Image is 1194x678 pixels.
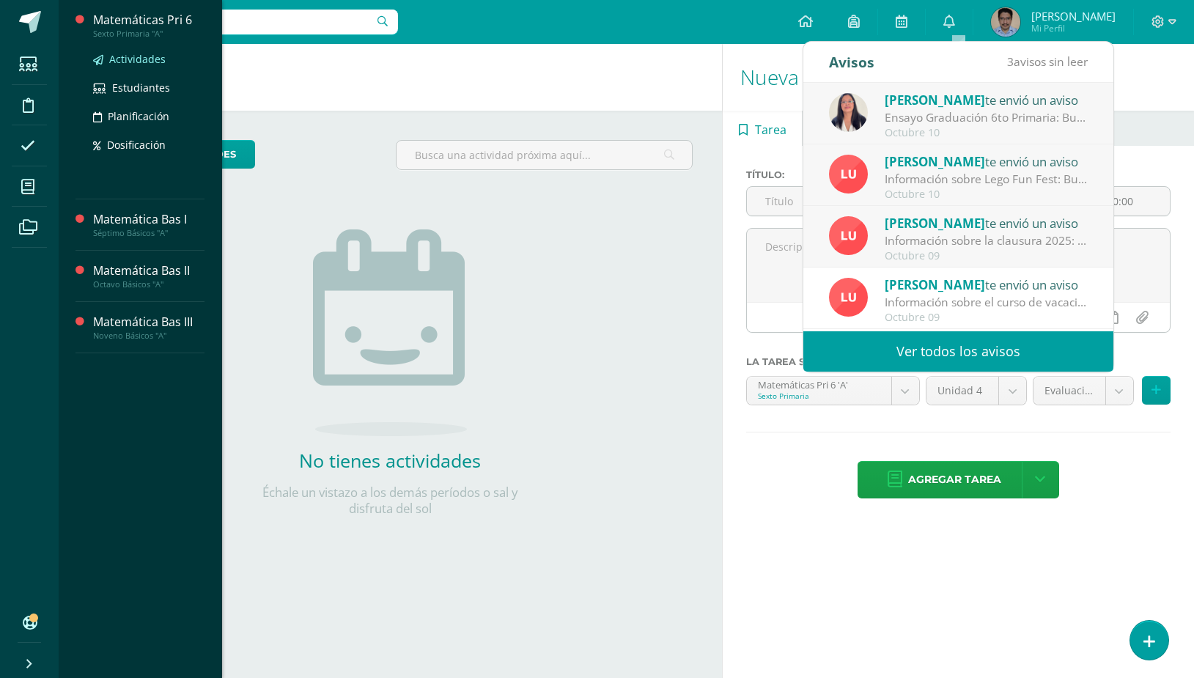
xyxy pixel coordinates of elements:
[758,391,880,401] div: Sexto Primaria
[76,44,704,111] h1: Actividades
[885,213,1088,232] div: te envió un aviso
[746,356,1171,367] label: La tarea se asignará a:
[885,127,1088,139] div: Octubre 10
[829,93,868,132] img: af3bce2a071dd75594e74c1929a941ec.png
[93,228,204,238] div: Séptimo Básicos "A"
[885,312,1088,324] div: Octubre 09
[908,462,1001,498] span: Agregar tarea
[740,44,1176,111] h1: Nueva actividad
[885,188,1088,201] div: Octubre 10
[243,484,537,517] p: Échale un vistazo a los demás períodos o sal y disfruta del sol
[885,294,1088,311] div: Información sobre el curso de vacaciones. : Buen día estimada comunidad. Esperamos que se encuent...
[885,171,1088,188] div: Información sobre Lego Fun Fest: Buen día estimada comunidad educativa. Espero que se encuentren ...
[1044,377,1094,405] span: Evaluación Final (20.0%)
[243,448,537,473] h2: No tienes actividades
[747,187,915,215] input: Título
[758,377,880,391] div: Matemáticas Pri 6 'A'
[803,331,1113,372] a: Ver todos los avisos
[829,42,874,82] div: Avisos
[112,81,170,95] span: Estudiantes
[93,51,204,67] a: Actividades
[1031,22,1116,34] span: Mi Perfil
[885,92,985,108] span: [PERSON_NAME]
[93,108,204,125] a: Planificación
[93,262,204,279] div: Matemática Bas II
[93,211,204,228] div: Matemática Bas I
[93,331,204,341] div: Noveno Básicos "A"
[829,278,868,317] img: 5e9a15aa805efbf1b7537bc14e88b61e.png
[885,276,985,293] span: [PERSON_NAME]
[313,229,467,436] img: no_activities.png
[68,10,398,34] input: Busca un usuario...
[93,314,204,341] a: Matemática Bas IIINoveno Básicos "A"
[926,377,1027,405] a: Unidad 4
[1031,9,1116,23] span: [PERSON_NAME]
[723,111,802,146] a: Tarea
[93,136,204,153] a: Dosificación
[885,90,1088,109] div: te envió un aviso
[755,112,786,147] span: Tarea
[746,169,916,180] label: Título:
[93,262,204,290] a: Matemática Bas IIOctavo Básicos "A"
[885,215,985,232] span: [PERSON_NAME]
[1007,54,1088,70] span: avisos sin leer
[93,279,204,290] div: Octavo Básicos "A"
[991,7,1020,37] img: c294f50833f73cd12518d415cbdaa8ea.png
[108,109,169,123] span: Planificación
[1007,54,1014,70] span: 3
[885,152,1088,171] div: te envió un aviso
[747,377,919,405] a: Matemáticas Pri 6 'A'Sexto Primaria
[937,377,988,405] span: Unidad 4
[829,216,868,255] img: 5e9a15aa805efbf1b7537bc14e88b61e.png
[829,155,868,194] img: 5e9a15aa805efbf1b7537bc14e88b61e.png
[107,138,166,152] span: Dosificación
[93,29,204,39] div: Sexto Primaria "A"
[885,109,1088,126] div: Ensayo Graduación 6to Primaria: Buenas tardes y bendiciones. Estimados padres de familia, adjunto...
[93,12,204,39] a: Matemáticas Pri 6Sexto Primaria "A"
[1033,377,1133,405] a: Evaluación Final (20.0%)
[397,141,691,169] input: Busca una actividad próxima aquí...
[885,275,1088,294] div: te envió un aviso
[885,250,1088,262] div: Octubre 09
[885,232,1088,249] div: Información sobre la clausura 2025: Buen día estimada comunidad educativa. Esperamos que se encue...
[93,314,204,331] div: Matemática Bas III
[93,211,204,238] a: Matemática Bas ISéptimo Básicos "A"
[885,153,985,170] span: [PERSON_NAME]
[109,52,166,66] span: Actividades
[93,12,204,29] div: Matemáticas Pri 6
[93,79,204,96] a: Estudiantes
